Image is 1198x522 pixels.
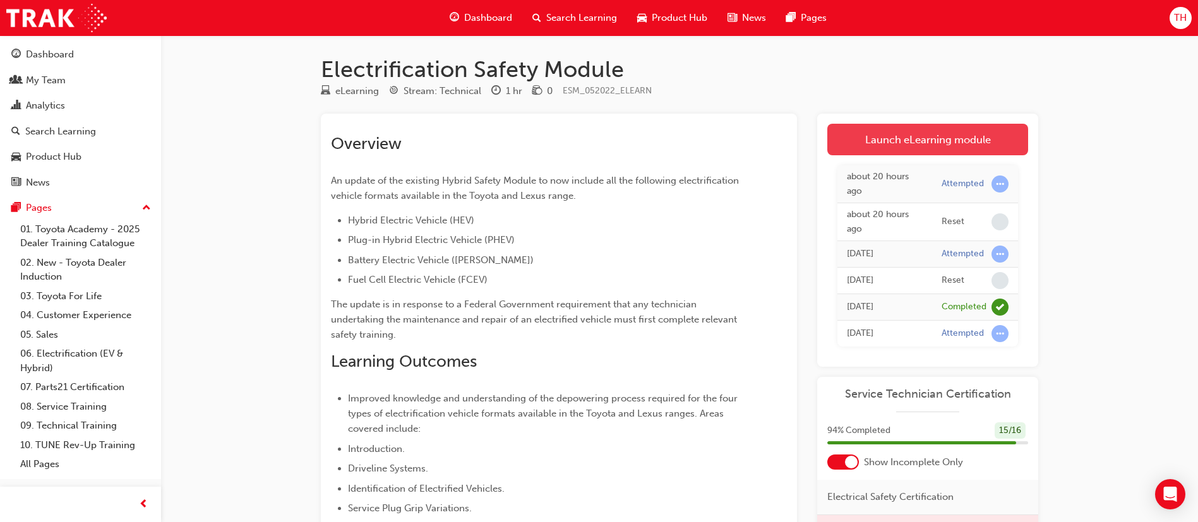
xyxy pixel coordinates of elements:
div: Reset [942,216,964,228]
span: The update is in response to a Federal Government requirement that any technician undertaking the... [331,299,740,340]
div: 0 [547,84,553,98]
span: search-icon [532,10,541,26]
span: Service Plug Grip Variations. [348,502,472,514]
span: learningRecordVerb_NONE-icon [991,213,1009,230]
span: car-icon [11,151,21,163]
span: 94 % Completed [827,424,890,438]
div: Product Hub [26,150,81,164]
span: Improved knowledge and understanding of the depowering process required for the four types of ele... [348,393,740,434]
div: Stream [389,83,481,99]
div: Stream: Technical [404,84,481,98]
div: Dashboard [26,47,74,62]
div: Tue Jun 10 2025 08:42:44 GMT+1000 (Australian Eastern Standard Time) [847,326,923,341]
span: Search Learning [546,11,617,25]
span: prev-icon [139,497,148,513]
span: learningRecordVerb_NONE-icon [991,272,1009,289]
div: Attempted [942,178,984,190]
span: Introduction. [348,443,405,454]
div: Duration [491,83,522,99]
h1: Electrification Safety Module [321,56,1038,83]
span: News [742,11,766,25]
a: car-iconProduct Hub [627,5,717,31]
span: target-icon [389,86,398,97]
span: Hybrid Electric Vehicle (HEV) [348,215,474,226]
span: learningRecordVerb_ATTEMPT-icon [991,175,1009,193]
div: News [26,175,50,190]
a: Service Technician Certification [827,387,1028,401]
a: news-iconNews [717,5,776,31]
a: 08. Service Training [15,397,156,417]
a: My Team [5,69,156,92]
span: learningRecordVerb_COMPLETE-icon [991,299,1009,316]
a: guage-iconDashboard [440,5,522,31]
span: learningRecordVerb_ATTEMPT-icon [991,246,1009,263]
a: 04. Customer Experience [15,305,156,325]
span: Show Incomplete Only [864,455,963,470]
span: up-icon [142,200,151,217]
a: Launch eLearning module [827,124,1028,155]
div: 15 / 16 [995,422,1026,439]
span: pages-icon [11,203,21,214]
div: Reset [942,275,964,287]
a: Product Hub [5,145,156,169]
span: learningResourceType_ELEARNING-icon [321,86,330,97]
div: Completed [942,301,986,313]
a: Dashboard [5,43,156,66]
div: Mon Sep 29 2025 14:46:17 GMT+1000 (Australian Eastern Standard Time) [847,247,923,261]
span: news-icon [11,177,21,189]
span: TH [1174,11,1187,25]
div: Analytics [26,98,65,113]
span: Learning Outcomes [331,352,477,371]
div: eLearning [335,84,379,98]
span: Electrical Safety Certification [827,490,954,504]
span: learningRecordVerb_ATTEMPT-icon [991,325,1009,342]
a: Search Learning [5,120,156,143]
span: clock-icon [491,86,501,97]
span: Dashboard [464,11,512,25]
span: Learning resource code [563,85,652,96]
button: Pages [5,196,156,220]
span: money-icon [532,86,542,97]
span: people-icon [11,75,21,86]
div: 1 hr [506,84,522,98]
span: Plug-in Hybrid Electric Vehicle (PHEV) [348,234,515,246]
div: Attempted [942,328,984,340]
a: search-iconSearch Learning [522,5,627,31]
div: Price [532,83,553,99]
button: TH [1170,7,1192,29]
div: Type [321,83,379,99]
span: chart-icon [11,100,21,112]
div: My Team [26,73,66,88]
img: Trak [6,4,107,32]
span: Battery Electric Vehicle ([PERSON_NAME]) [348,254,534,266]
div: Tue Sep 30 2025 12:40:52 GMT+1000 (Australian Eastern Standard Time) [847,170,923,198]
a: News [5,171,156,194]
div: Mon Sep 29 2025 14:46:16 GMT+1000 (Australian Eastern Standard Time) [847,273,923,288]
a: 02. New - Toyota Dealer Induction [15,253,156,287]
span: Product Hub [652,11,707,25]
span: guage-icon [11,49,21,61]
span: pages-icon [786,10,796,26]
div: Tue Sep 30 2025 12:40:51 GMT+1000 (Australian Eastern Standard Time) [847,208,923,236]
div: Tue Jun 10 2025 12:06:31 GMT+1000 (Australian Eastern Standard Time) [847,300,923,314]
a: 09. Technical Training [15,416,156,436]
a: All Pages [15,454,156,474]
a: 10. TUNE Rev-Up Training [15,436,156,455]
span: Identification of Electrified Vehicles. [348,483,505,494]
a: 07. Parts21 Certification [15,377,156,397]
div: Search Learning [25,124,96,139]
span: search-icon [11,126,20,138]
a: 06. Electrification (EV & Hybrid) [15,344,156,377]
button: DashboardMy TeamAnalyticsSearch LearningProduct HubNews [5,40,156,196]
div: Open Intercom Messenger [1155,479,1185,509]
a: 03. Toyota For Life [15,287,156,306]
span: news-icon [728,10,737,26]
a: 05. Sales [15,325,156,345]
span: Fuel Cell Electric Vehicle (FCEV) [348,274,488,285]
span: Overview [331,134,402,153]
span: Driveline Systems. [348,463,428,474]
span: Pages [801,11,827,25]
span: car-icon [637,10,647,26]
